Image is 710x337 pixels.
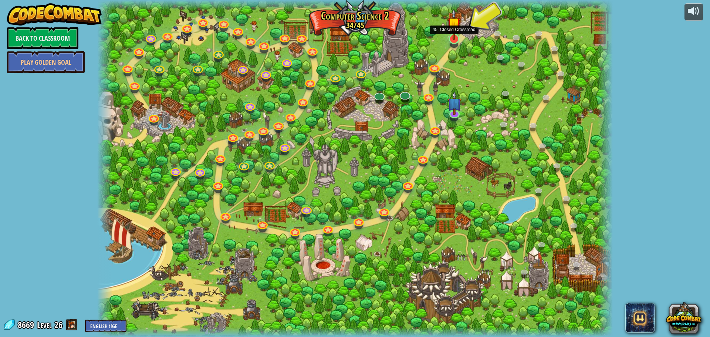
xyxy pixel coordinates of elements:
[54,319,62,331] span: 26
[7,3,102,26] img: CodeCombat - Learn how to code by playing a game
[447,8,461,40] img: level-banner-started.png
[7,27,78,49] a: Back to Classroom
[7,51,85,73] a: Play Golden Goal
[447,91,461,115] img: level-banner-unstarted-subscriber.png
[18,319,36,331] span: 8669
[684,3,703,21] button: Adjust volume
[37,319,52,331] span: Level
